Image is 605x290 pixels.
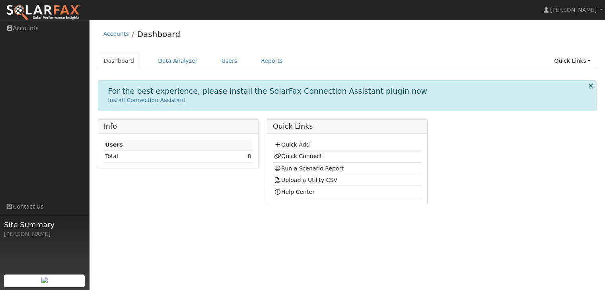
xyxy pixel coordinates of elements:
[274,189,315,195] a: Help Center
[108,97,186,103] a: Install Connection Assistant
[274,141,309,148] a: Quick Add
[41,277,48,283] img: retrieve
[274,165,344,172] a: Run a Scenario Report
[548,54,597,68] a: Quick Links
[105,141,123,148] strong: Users
[108,87,428,96] h1: For the best experience, please install the SolarFax Connection Assistant plugin now
[4,219,85,230] span: Site Summary
[6,4,81,21] img: SolarFax
[216,54,243,68] a: Users
[104,151,210,162] td: Total
[137,29,181,39] a: Dashboard
[255,54,288,68] a: Reports
[274,153,322,159] a: Quick Connect
[103,31,129,37] a: Accounts
[274,177,337,183] a: Upload a Utility CSV
[98,54,140,68] a: Dashboard
[273,122,422,131] h5: Quick Links
[152,54,204,68] a: Data Analyzer
[550,7,597,13] span: [PERSON_NAME]
[247,153,251,159] a: 8
[4,230,85,238] div: [PERSON_NAME]
[104,122,253,131] h5: Info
